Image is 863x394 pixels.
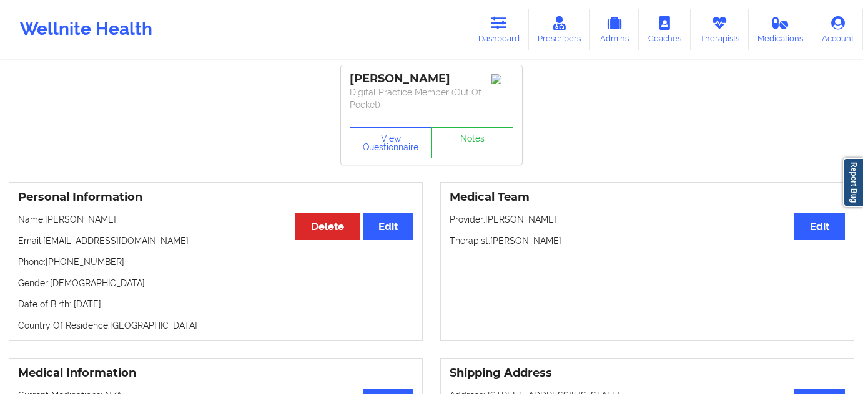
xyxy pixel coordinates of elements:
a: Report Bug [843,158,863,207]
a: Dashboard [469,9,529,50]
p: Country Of Residence: [GEOGRAPHIC_DATA] [18,319,413,332]
h3: Medical Team [450,190,845,204]
p: Provider: [PERSON_NAME] [450,213,845,226]
div: [PERSON_NAME] [350,72,513,86]
button: View Questionnaire [350,127,432,158]
p: Gender: [DEMOGRAPHIC_DATA] [18,277,413,289]
button: Delete [295,213,360,240]
p: Date of Birth: [DATE] [18,298,413,310]
h3: Medical Information [18,366,413,380]
p: Digital Practice Member (Out Of Pocket) [350,86,513,111]
button: Edit [363,213,413,240]
a: Account [812,9,863,50]
p: Phone: [PHONE_NUMBER] [18,256,413,268]
button: Edit [794,213,845,240]
a: Medications [749,9,813,50]
h3: Personal Information [18,190,413,204]
a: Notes [431,127,514,158]
p: Therapist: [PERSON_NAME] [450,234,845,247]
p: Email: [EMAIL_ADDRESS][DOMAIN_NAME] [18,234,413,247]
p: Name: [PERSON_NAME] [18,213,413,226]
img: Image%2Fplaceholer-image.png [491,74,513,84]
h3: Shipping Address [450,366,845,380]
a: Admins [590,9,639,50]
a: Therapists [691,9,749,50]
a: Prescribers [529,9,591,50]
a: Coaches [639,9,691,50]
